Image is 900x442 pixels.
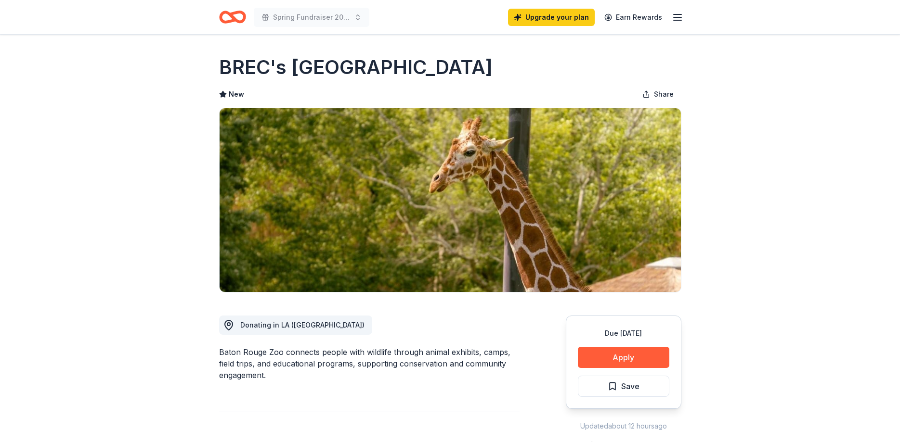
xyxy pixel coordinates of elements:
span: Share [654,88,674,100]
span: Spring Fundraiser 2026 [273,12,350,23]
div: Updated about 12 hours ago [566,420,681,432]
button: Spring Fundraiser 2026 [254,8,369,27]
button: Save [578,376,669,397]
img: Image for BREC's Baton Rouge Zoo [220,108,681,292]
button: Apply [578,347,669,368]
a: Earn Rewards [599,9,668,26]
div: Baton Rouge Zoo connects people with wildlife through animal exhibits, camps, field trips, and ed... [219,346,520,381]
button: Share [635,85,681,104]
h1: BREC's [GEOGRAPHIC_DATA] [219,54,493,81]
span: Donating in LA ([GEOGRAPHIC_DATA]) [240,321,365,329]
span: New [229,88,244,100]
div: Due [DATE] [578,328,669,339]
a: Upgrade your plan [508,9,595,26]
span: Save [621,380,639,392]
a: Home [219,6,246,28]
